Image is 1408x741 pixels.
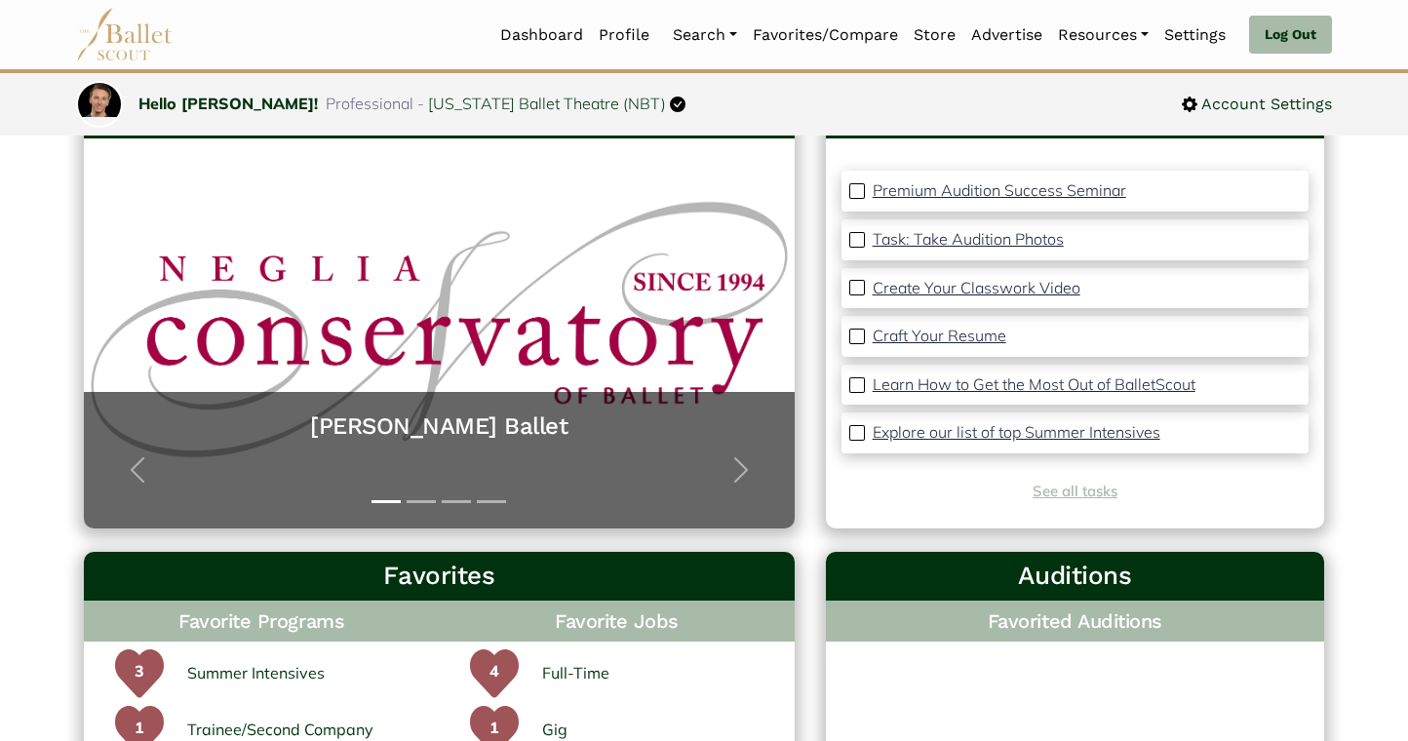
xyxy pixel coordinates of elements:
a: Store [906,15,963,56]
h4: Favorited Auditions [841,608,1309,634]
a: Explore our list of top Summer Intensives [873,420,1160,446]
p: 4 [470,659,519,708]
a: Settings [1156,15,1233,56]
p: Create Your Classwork Video [873,278,1080,297]
button: Slide 1 [372,490,401,513]
p: Task: Take Audition Photos [873,229,1064,249]
img: heart-green.svg [470,649,519,698]
a: Account Settings [1182,92,1332,117]
a: Create Your Classwork Video [873,276,1080,301]
a: [PERSON_NAME] Ballet [103,411,775,442]
img: profile picture [78,83,121,117]
a: Craft Your Resume [873,324,1006,349]
a: Hello [PERSON_NAME]! [138,94,318,113]
img: heart-green.svg [115,649,164,698]
a: [US_STATE] Ballet Theatre (NBT) [428,94,666,113]
a: Advertise [963,15,1050,56]
a: Dashboard [492,15,591,56]
button: Slide 3 [442,490,471,513]
a: Log Out [1249,16,1332,55]
a: Learn How to Get the Most Out of BalletScout [873,372,1195,398]
h3: Favorites [99,560,779,593]
h4: Favorite Programs [84,601,439,642]
p: Premium Audition Success Seminar [873,180,1126,200]
a: Favorites/Compare [745,15,906,56]
a: See all tasks [1033,482,1117,500]
a: Resources [1050,15,1156,56]
span: - [417,94,424,113]
a: Full-Time [542,661,609,686]
span: Account Settings [1197,92,1332,117]
a: Search [665,15,745,56]
h4: Favorite Jobs [439,601,794,642]
p: 3 [115,659,164,708]
button: Slide 2 [407,490,436,513]
a: Task: Take Audition Photos [873,227,1064,253]
button: Slide 4 [477,490,506,513]
p: Craft Your Resume [873,326,1006,345]
span: Professional [326,94,413,113]
p: Explore our list of top Summer Intensives [873,422,1160,442]
a: Profile [591,15,657,56]
a: Summer Intensives [187,661,325,686]
a: Premium Audition Success Seminar [873,178,1126,204]
h3: Auditions [841,560,1309,593]
p: Learn How to Get the Most Out of BalletScout [873,374,1195,394]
